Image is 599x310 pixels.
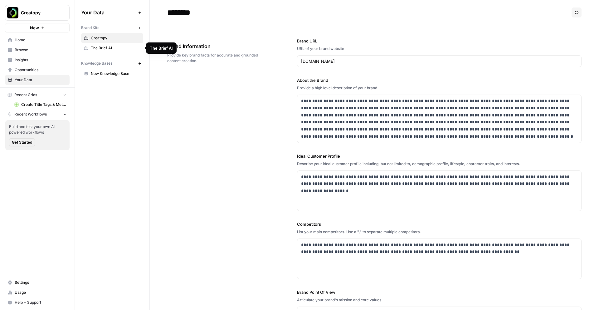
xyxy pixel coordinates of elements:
[15,290,67,295] span: Usage
[15,67,67,73] span: Opportunities
[297,221,582,227] label: Competitors
[5,75,70,85] a: Your Data
[9,138,35,146] button: Get Started
[9,124,66,135] span: Build and test your own AI powered workflows
[297,46,582,52] div: URL of your brand website
[12,100,70,110] a: Create Title Tags & Meta Descriptions for Page
[21,102,67,107] span: Create Title Tags & Meta Descriptions for Page
[297,289,582,295] label: Brand Point Of View
[81,9,136,16] span: Your Data
[5,90,70,100] button: Recent Grids
[5,5,70,21] button: Workspace: Creatopy
[15,77,67,83] span: Your Data
[301,58,577,64] input: www.sundaysoccer.com
[297,161,582,167] div: Describe your ideal customer profile including, but not limited to, demographic profile, lifestyl...
[81,69,143,79] a: New Knowledge Base
[21,10,59,16] span: Creatopy
[15,300,67,305] span: Help + Support
[297,77,582,83] label: About the Brand
[12,140,32,145] span: Get Started
[167,42,262,50] span: Brand Information
[30,25,39,31] span: New
[297,297,582,303] div: Articulate your brand's mission and core values.
[167,52,262,64] span: Provide key brand facts for accurate and grounded content creation.
[15,37,67,43] span: Home
[15,280,67,285] span: Settings
[81,25,99,31] span: Brand Kits
[81,33,143,43] a: Creatopy
[297,229,582,235] div: List your main competitors. Use a "," to separate multiple competitors.
[7,7,18,18] img: Creatopy Logo
[15,57,67,63] span: Insights
[91,71,140,76] span: New Knowledge Base
[91,35,140,41] span: Creatopy
[5,110,70,119] button: Recent Workflows
[297,153,582,159] label: Ideal Customer Profile
[5,55,70,65] a: Insights
[91,45,140,51] span: The Brief AI
[14,111,47,117] span: Recent Workflows
[5,65,70,75] a: Opportunities
[81,61,112,66] span: Knowledge Bases
[15,47,67,53] span: Browse
[150,45,173,51] div: The Brief AI
[5,23,70,32] button: New
[5,288,70,298] a: Usage
[297,38,582,44] label: Brand URL
[5,298,70,308] button: Help + Support
[5,278,70,288] a: Settings
[81,43,143,53] a: The Brief AI
[5,35,70,45] a: Home
[5,45,70,55] a: Browse
[297,85,582,91] div: Provide a high level description of your brand.
[14,92,37,98] span: Recent Grids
